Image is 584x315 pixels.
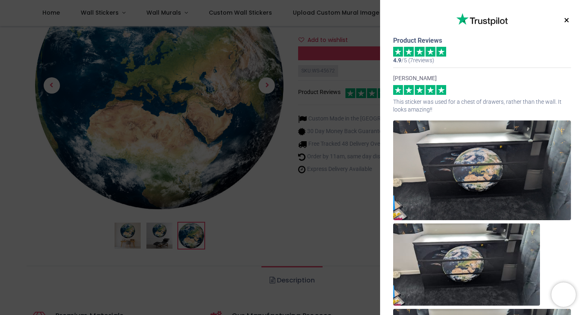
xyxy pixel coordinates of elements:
p: This sticker was used for a chest of drawers, rather than the wall. It looks amazing!! [393,98,571,114]
img: Customer attachment 1 [393,120,571,220]
div: Product Reviews [393,36,571,45]
img: Customer attachment 1 [393,223,540,306]
strong: [PERSON_NAME] [393,74,437,83]
span: /5 ( 7 reviews) [393,57,434,63]
button: × [562,13,572,28]
span: 4.9 [393,57,401,63]
iframe: Brevo live chat [551,282,576,307]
